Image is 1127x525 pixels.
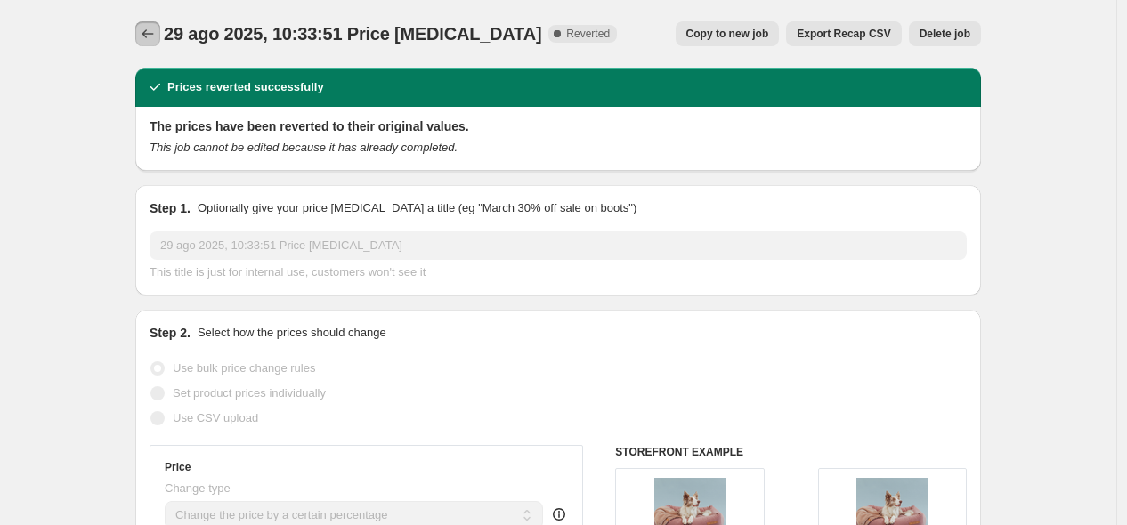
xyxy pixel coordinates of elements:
p: Select how the prices should change [198,324,386,342]
h2: Step 2. [150,324,191,342]
span: Export Recap CSV [797,27,890,41]
span: Use CSV upload [173,411,258,424]
h3: Price [165,460,191,474]
button: Copy to new job [676,21,780,46]
div: help [550,505,568,523]
span: Set product prices individually [173,386,326,400]
span: Copy to new job [686,27,769,41]
i: This job cannot be edited because it has already completed. [150,141,458,154]
h6: STOREFRONT EXAMPLE [615,445,967,459]
p: Optionally give your price [MEDICAL_DATA] a title (eg "March 30% off sale on boots") [198,199,636,217]
span: This title is just for internal use, customers won't see it [150,265,426,279]
button: Price change jobs [135,21,160,46]
span: Change type [165,481,231,495]
input: 30% off holiday sale [150,231,967,260]
button: Export Recap CSV [786,21,901,46]
h2: Prices reverted successfully [167,78,324,96]
span: Reverted [566,27,610,41]
span: 29 ago 2025, 10:33:51 Price [MEDICAL_DATA] [164,24,541,44]
button: Delete job [909,21,981,46]
h2: Step 1. [150,199,191,217]
span: Use bulk price change rules [173,361,315,375]
h2: The prices have been reverted to their original values. [150,117,967,135]
span: Delete job [920,27,970,41]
